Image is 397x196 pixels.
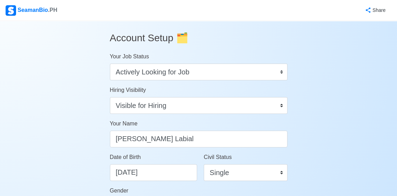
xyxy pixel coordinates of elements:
[204,153,232,161] label: Civil Status
[6,5,16,16] img: Logo
[110,131,287,147] input: Type your name
[110,121,137,126] span: Your Name
[110,52,149,61] label: Your Job Status
[48,7,58,13] span: .PH
[6,5,57,16] div: SeamanBio
[110,27,287,50] h3: Account Setup
[110,187,128,195] label: Gender
[176,32,188,43] span: folder
[110,87,146,93] span: Hiring Visibility
[358,3,391,17] button: Share
[110,153,141,161] label: Date of Birth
